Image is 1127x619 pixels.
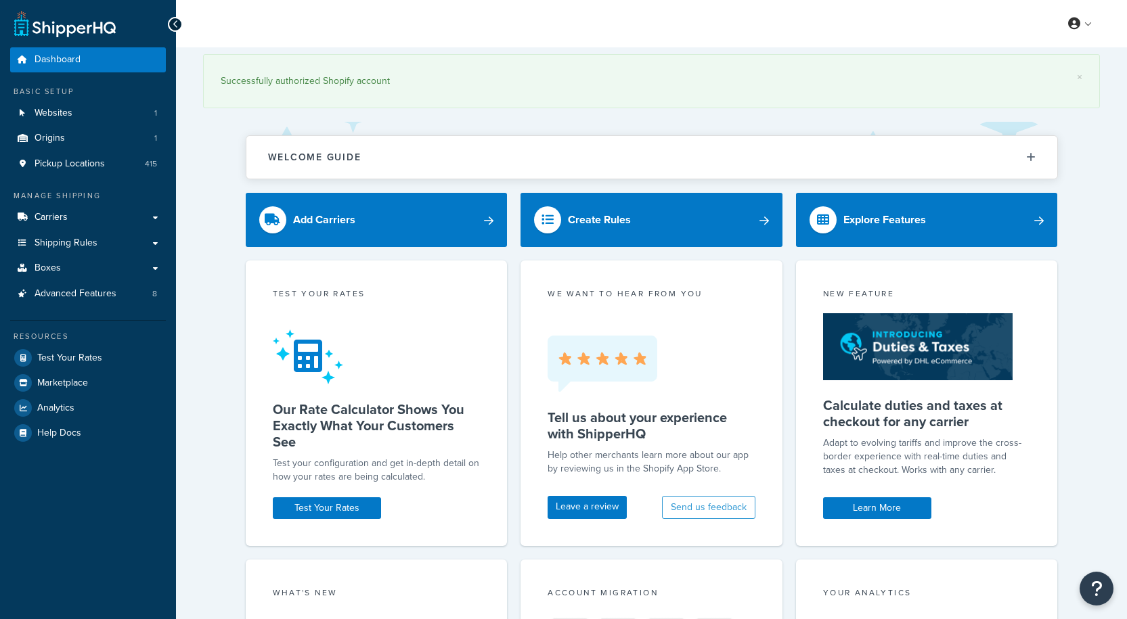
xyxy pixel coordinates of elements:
[154,108,157,119] span: 1
[10,205,166,230] a: Carriers
[10,396,166,420] a: Analytics
[246,136,1057,179] button: Welcome Guide
[568,210,631,229] div: Create Rules
[10,371,166,395] a: Marketplace
[823,288,1031,303] div: New Feature
[10,256,166,281] a: Boxes
[10,421,166,445] a: Help Docs
[246,193,508,247] a: Add Carriers
[35,158,105,170] span: Pickup Locations
[273,457,481,484] div: Test your configuration and get in-depth detail on how your rates are being calculated.
[10,190,166,202] div: Manage Shipping
[548,496,627,519] a: Leave a review
[823,497,931,519] a: Learn More
[548,587,755,602] div: Account Migration
[35,212,68,223] span: Carriers
[10,346,166,370] a: Test Your Rates
[10,101,166,126] a: Websites1
[548,288,755,300] p: we want to hear from you
[35,237,97,249] span: Shipping Rules
[268,152,361,162] h2: Welcome Guide
[823,436,1031,477] p: Adapt to evolving tariffs and improve the cross-border experience with real-time duties and taxes...
[37,403,74,414] span: Analytics
[221,72,1082,91] div: Successfully authorized Shopify account
[10,331,166,342] div: Resources
[10,101,166,126] li: Websites
[35,54,81,66] span: Dashboard
[273,587,481,602] div: What's New
[35,288,116,300] span: Advanced Features
[10,281,166,306] a: Advanced Features8
[1077,72,1082,83] a: ×
[843,210,926,229] div: Explore Features
[10,126,166,151] li: Origins
[145,158,157,170] span: 415
[548,409,755,442] h5: Tell us about your experience with ShipperHQ
[10,152,166,177] a: Pickup Locations415
[37,428,81,439] span: Help Docs
[35,262,61,274] span: Boxes
[10,281,166,306] li: Advanced Features
[521,193,782,247] a: Create Rules
[1080,572,1113,605] button: Open Resource Center
[548,449,755,476] p: Help other merchants learn more about our app by reviewing us in the Shopify App Store.
[152,288,157,300] span: 8
[154,133,157,144] span: 1
[35,133,65,144] span: Origins
[35,108,72,119] span: Websites
[662,496,755,519] button: Send us feedback
[10,231,166,256] a: Shipping Rules
[37,377,88,389] span: Marketplace
[37,352,102,364] span: Test Your Rates
[273,288,481,303] div: Test your rates
[273,497,381,519] a: Test Your Rates
[10,126,166,151] a: Origins1
[823,587,1031,602] div: Your Analytics
[273,401,481,450] h5: Our Rate Calculator Shows You Exactly What Your Customers See
[823,397,1031,430] h5: Calculate duties and taxes at checkout for any carrier
[10,152,166,177] li: Pickup Locations
[10,47,166,72] a: Dashboard
[10,86,166,97] div: Basic Setup
[796,193,1058,247] a: Explore Features
[293,210,355,229] div: Add Carriers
